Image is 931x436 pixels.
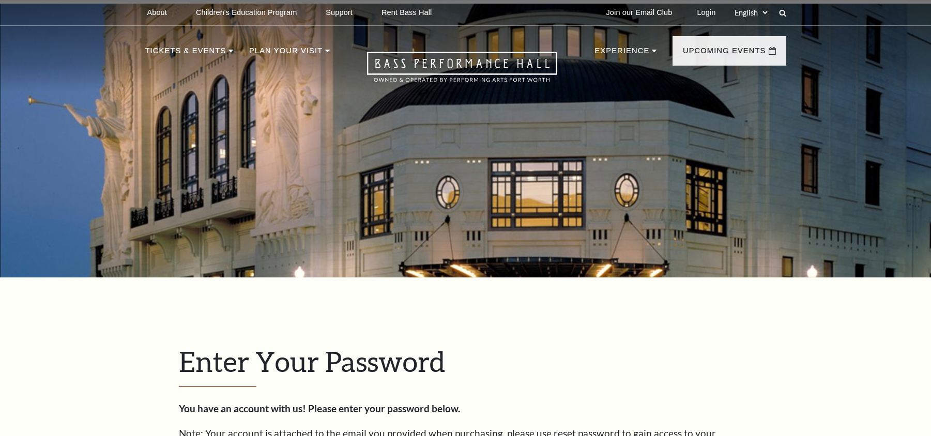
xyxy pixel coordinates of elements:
strong: Please enter your password below. [308,402,460,414]
p: Rent Bass Hall [381,8,432,17]
strong: You have an account with us! [179,402,306,414]
p: Experience [594,44,649,63]
select: Select: [732,8,769,18]
p: Children's Education Program [196,8,297,17]
p: About [147,8,167,17]
p: Plan Your Visit [249,44,323,63]
p: Tickets & Events [145,44,226,63]
p: Support [326,8,353,17]
span: Enter Your Password [179,345,445,378]
p: Upcoming Events [683,44,766,63]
